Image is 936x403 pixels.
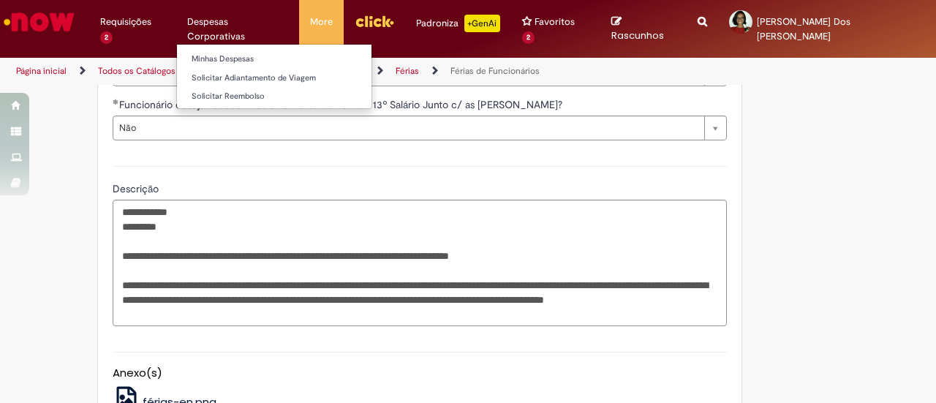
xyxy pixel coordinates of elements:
[98,65,175,77] a: Todos os Catálogos
[757,15,850,42] span: [PERSON_NAME] Dos [PERSON_NAME]
[113,200,727,326] textarea: Descrição
[1,7,77,37] img: ServiceNow
[177,88,371,105] a: Solicitar Reembolso
[100,15,151,29] span: Requisições
[177,51,371,67] a: Minhas Despesas
[119,116,697,140] span: Não
[611,29,664,42] span: Rascunhos
[450,65,540,77] a: Férias de Funcionários
[522,31,535,44] span: 2
[16,65,67,77] a: Página inicial
[100,31,113,44] span: 2
[355,10,394,32] img: click_logo_yellow_360x200.png
[187,15,287,44] span: Despesas Corporativas
[113,182,162,195] span: Descrição
[416,15,500,32] div: Padroniza
[177,70,371,86] a: Solicitar Adiantamento de Viagem
[119,98,565,111] span: Funcionário deseja receber o adiantamento de 50% do 13º Salário Junto c/ as [PERSON_NAME]?
[535,15,575,29] span: Favoritos
[464,15,500,32] p: +GenAi
[176,44,371,109] ul: Despesas Corporativas
[611,15,676,42] a: Rascunhos
[113,367,727,380] h5: Anexo(s)
[310,15,333,29] span: More
[11,58,613,85] ul: Trilhas de página
[396,65,419,77] a: Férias
[113,99,119,105] span: Obrigatório Preenchido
